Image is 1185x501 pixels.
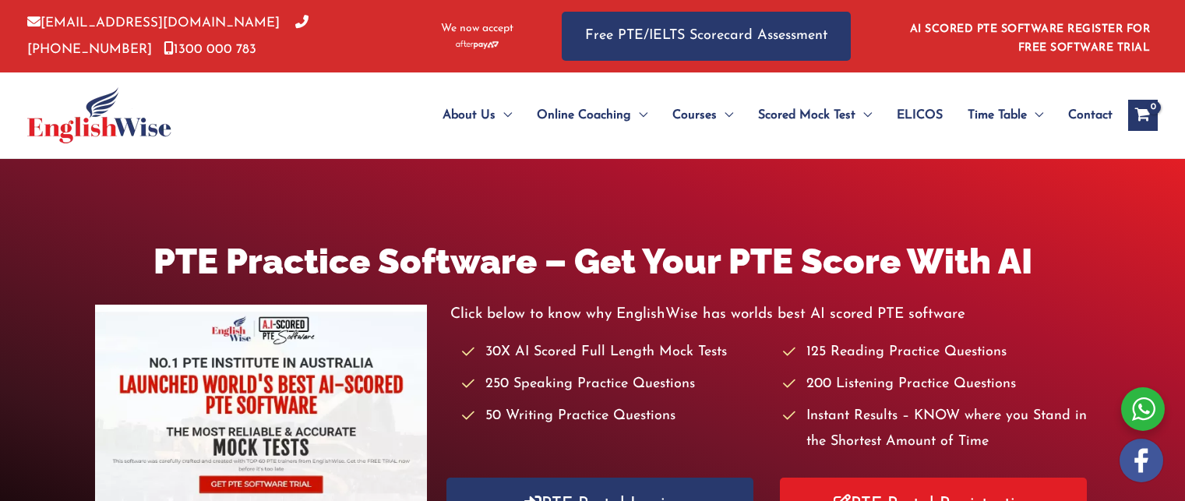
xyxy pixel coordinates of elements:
[672,88,717,143] span: Courses
[441,21,513,37] span: We now accept
[660,88,746,143] a: CoursesMenu Toggle
[27,87,171,143] img: cropped-ew-logo
[901,11,1158,62] aside: Header Widget 1
[443,88,496,143] span: About Us
[783,404,1090,456] li: Instant Results – KNOW where you Stand in the Shortest Amount of Time
[746,88,884,143] a: Scored Mock TestMenu Toggle
[758,88,855,143] span: Scored Mock Test
[1120,439,1163,482] img: white-facebook.png
[884,88,955,143] a: ELICOS
[27,16,309,55] a: [PHONE_NUMBER]
[164,43,256,56] a: 1300 000 783
[27,16,280,30] a: [EMAIL_ADDRESS][DOMAIN_NAME]
[496,88,512,143] span: Menu Toggle
[450,302,1091,327] p: Click below to know why EnglishWise has worlds best AI scored PTE software
[631,88,647,143] span: Menu Toggle
[783,372,1090,397] li: 200 Listening Practice Questions
[855,88,872,143] span: Menu Toggle
[783,340,1090,365] li: 125 Reading Practice Questions
[910,23,1151,54] a: AI SCORED PTE SOFTWARE REGISTER FOR FREE SOFTWARE TRIAL
[405,88,1113,143] nav: Site Navigation: Main Menu
[430,88,524,143] a: About UsMenu Toggle
[524,88,660,143] a: Online CoachingMenu Toggle
[1068,88,1113,143] span: Contact
[537,88,631,143] span: Online Coaching
[462,340,769,365] li: 30X AI Scored Full Length Mock Tests
[968,88,1027,143] span: Time Table
[456,41,499,49] img: Afterpay-Logo
[897,88,943,143] span: ELICOS
[462,404,769,429] li: 50 Writing Practice Questions
[1128,100,1158,131] a: View Shopping Cart, empty
[1056,88,1113,143] a: Contact
[717,88,733,143] span: Menu Toggle
[955,88,1056,143] a: Time TableMenu Toggle
[562,12,851,61] a: Free PTE/IELTS Scorecard Assessment
[1027,88,1043,143] span: Menu Toggle
[95,237,1091,286] h1: PTE Practice Software – Get Your PTE Score With AI
[462,372,769,397] li: 250 Speaking Practice Questions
